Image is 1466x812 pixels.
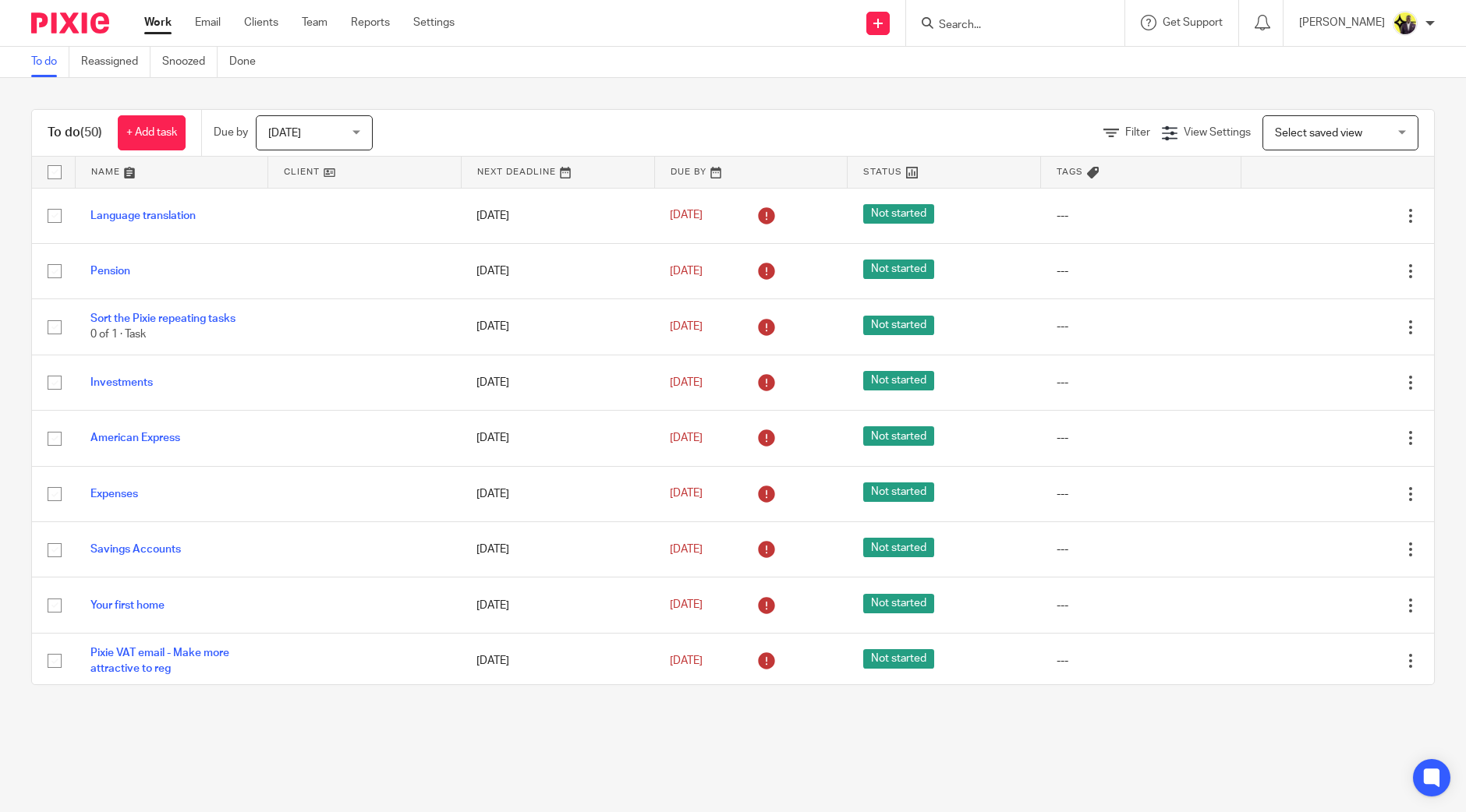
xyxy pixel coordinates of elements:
[90,377,153,388] a: Investments
[461,188,654,243] td: [DATE]
[670,655,703,666] span: [DATE]
[461,466,654,521] td: [DATE]
[90,313,235,324] a: Sort the Pixie repeating tasks
[670,599,703,610] span: [DATE]
[461,299,654,355] td: [DATE]
[90,330,146,341] span: 0 of 1 · Task
[1057,653,1226,669] div: ---
[118,115,186,150] a: + Add task
[461,633,654,688] td: [DATE]
[863,316,934,335] span: Not started
[863,649,934,669] span: Not started
[90,648,229,674] a: Pixie VAT email - Make more attractive to reg
[81,47,150,77] a: Reassigned
[1057,598,1226,613] div: ---
[48,125,102,141] h1: To do
[1275,128,1362,139] span: Select saved view
[229,47,267,77] a: Done
[461,355,654,410] td: [DATE]
[195,15,221,30] a: Email
[863,594,934,613] span: Not started
[1057,168,1083,176] span: Tags
[937,19,1078,33] input: Search
[863,538,934,557] span: Not started
[1184,127,1251,138] span: View Settings
[670,377,703,388] span: [DATE]
[351,15,390,30] a: Reports
[461,243,654,298] td: [DATE]
[1393,11,1418,36] img: Yemi-Starbridge.jpg
[90,210,196,221] a: Language translation
[863,426,934,446] span: Not started
[90,432,180,443] a: American Express
[863,259,934,279] span: Not started
[1057,319,1226,334] div: ---
[90,489,138,500] a: Expenses
[461,411,654,466] td: [DATE]
[1057,263,1226,279] div: ---
[90,266,130,277] a: Pension
[162,47,218,77] a: Snoozed
[90,544,181,555] a: Savings Accounts
[31,12,109,34] img: Pixie
[1057,430,1226,446] div: ---
[863,204,934,224] span: Not started
[1057,208,1226,224] div: ---
[1057,375,1226,390] div: ---
[670,266,703,277] span: [DATE]
[670,432,703,443] span: [DATE]
[863,371,934,390] span: Not started
[90,600,165,611] a: Your first home
[1125,127,1150,138] span: Filter
[461,522,654,577] td: [DATE]
[80,126,102,139] span: (50)
[244,15,278,30] a: Clients
[1163,17,1223,28] span: Get Support
[214,125,248,140] p: Due by
[863,482,934,502] span: Not started
[31,47,69,77] a: To do
[268,128,301,139] span: [DATE]
[670,544,703,555] span: [DATE]
[1299,15,1385,30] p: [PERSON_NAME]
[144,15,172,30] a: Work
[302,15,328,30] a: Team
[413,15,455,30] a: Settings
[1057,542,1226,557] div: ---
[670,489,703,500] span: [DATE]
[461,577,654,633] td: [DATE]
[670,210,703,221] span: [DATE]
[1057,486,1226,502] div: ---
[670,321,703,332] span: [DATE]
